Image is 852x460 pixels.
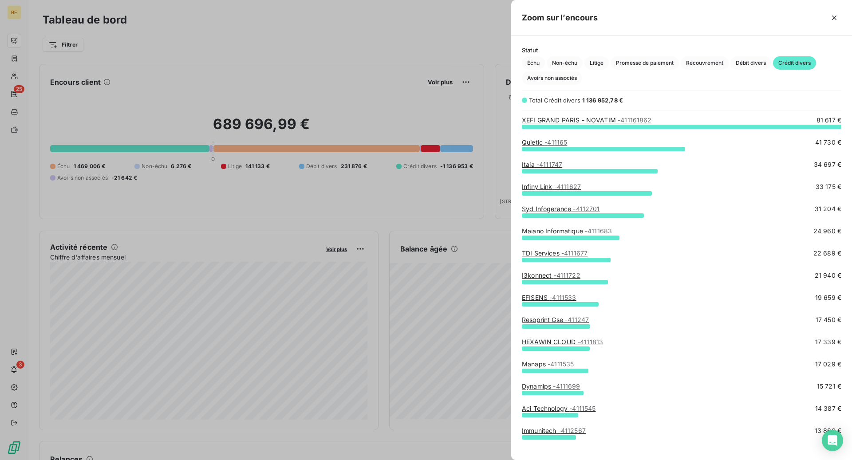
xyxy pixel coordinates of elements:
[817,382,841,391] span: 15 721 €
[822,430,843,451] div: Open Intercom Messenger
[815,338,841,346] span: 17 339 €
[522,338,603,346] a: HEXAWIN CLOUD
[582,97,623,104] span: 1 136 952,78 €
[573,205,600,212] span: - 4112701
[618,116,652,124] span: - 411161862
[522,183,581,190] a: Infiny Link
[522,138,567,146] a: Quietic
[522,56,545,70] button: Échu
[681,56,729,70] button: Recouvrement
[522,427,586,434] a: Immunitech
[569,405,596,412] span: - 4111545
[522,405,596,412] a: Aci Technology
[813,249,841,258] span: 22 689 €
[536,161,562,168] span: - 4111747
[522,116,652,124] a: XEFI GRAND PARIS - NOVATIM
[522,71,582,85] button: Avoirs non associés
[584,56,609,70] button: Litige
[815,271,841,280] span: 21 940 €
[554,183,581,190] span: - 4111627
[815,204,841,213] span: 31 204 €
[815,138,841,147] span: 41 730 €
[815,293,841,302] span: 19 659 €
[577,338,603,346] span: - 4111813
[522,47,841,54] span: Statut
[558,427,586,434] span: - 4112567
[597,449,631,456] span: - 411161905
[816,116,841,125] span: 81 617 €
[549,294,576,301] span: - 4111533
[522,449,630,456] a: HORUS MICRO SYSTEM
[815,448,841,457] span: 12 956 €
[730,56,771,70] button: Débit divers
[813,227,841,236] span: 24 960 €
[544,138,567,146] span: - 411165
[522,294,576,301] a: EFISENS
[522,316,589,323] a: Resoprint Gse
[548,360,574,368] span: - 4111535
[565,316,589,323] span: - 411247
[522,249,588,257] a: TDI Services
[816,182,841,191] span: 33 175 €
[522,271,580,279] a: I3konnect
[522,12,598,24] h5: Zoom sur l’encours
[773,56,816,70] button: Crédit divers
[529,97,580,104] span: Total Crédit divers
[816,315,841,324] span: 17 450 €
[511,116,852,450] div: grid
[585,227,612,235] span: - 4111683
[611,56,679,70] button: Promesse de paiement
[522,227,612,235] a: Maiano Informatique
[814,160,841,169] span: 34 697 €
[815,426,841,435] span: 13 866 €
[553,382,580,390] span: - 4111699
[561,249,588,257] span: - 4111677
[522,382,580,390] a: Dynamips
[522,205,600,212] a: Syd Infogerance
[554,271,580,279] span: - 4111722
[522,360,574,368] a: Manaps
[547,56,583,70] button: Non-échu
[522,161,562,168] a: Itaia
[815,360,841,369] span: 17 029 €
[815,404,841,413] span: 14 387 €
